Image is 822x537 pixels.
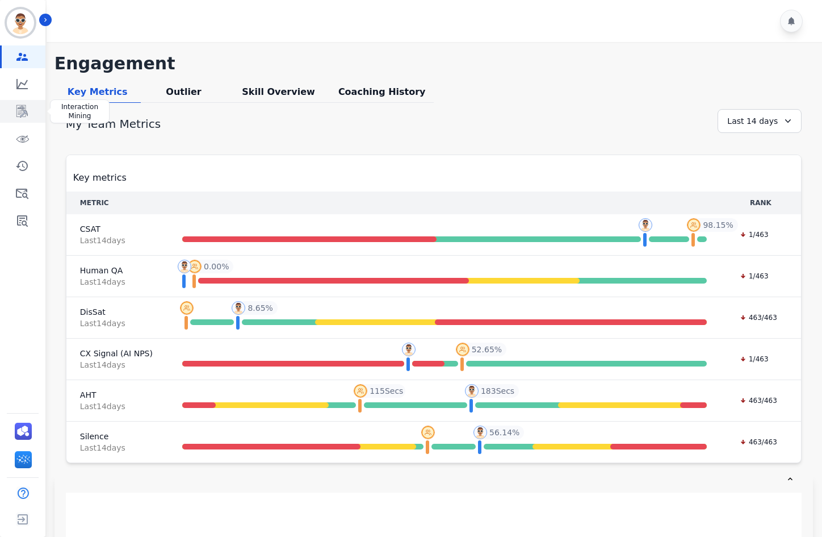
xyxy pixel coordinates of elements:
[370,385,403,397] span: 115 Secs
[66,116,161,132] h1: My Team Metrics
[472,344,502,355] span: 52.65 %
[734,312,783,323] div: 463/463
[80,223,153,235] span: CSAT
[402,343,416,356] img: profile-pic
[80,235,153,246] span: Last 14 day s
[703,219,733,231] span: 98.15 %
[734,270,774,282] div: 1/463
[178,260,191,273] img: profile-pic
[80,276,153,288] span: Last 14 day s
[489,427,519,438] span: 56.14 %
[421,426,435,439] img: profile-pic
[141,85,227,103] div: Outlier
[687,218,701,232] img: profile-pic
[54,85,141,103] div: Key Metrics
[80,389,153,401] span: AHT
[734,395,783,406] div: 463/463
[80,442,153,453] span: Last 14 day s
[718,109,802,133] div: Last 14 days
[330,85,434,103] div: Coaching History
[73,171,127,185] span: Key metrics
[456,343,469,356] img: profile-pic
[80,401,153,412] span: Last 14 day s
[7,9,34,36] img: Bordered avatar
[227,85,330,103] div: Skill Overview
[473,426,487,439] img: profile-pic
[188,260,202,273] img: profile-pic
[80,265,153,276] span: Human QA
[204,261,229,272] span: 0.00 %
[248,302,272,314] span: 8.65 %
[481,385,514,397] span: 183 Secs
[465,384,479,398] img: profile-pic
[734,353,774,365] div: 1/463
[80,306,153,318] span: DisSat
[54,53,813,74] h1: Engagement
[734,229,774,240] div: 1/463
[720,192,801,214] th: RANK
[66,192,166,214] th: METRIC
[80,359,153,371] span: Last 14 day s
[80,348,153,359] span: CX Signal (AI NPS)
[354,384,367,398] img: profile-pic
[639,218,652,232] img: profile-pic
[232,301,245,315] img: profile-pic
[180,301,194,315] img: profile-pic
[80,431,153,442] span: Silence
[80,318,153,329] span: Last 14 day s
[734,436,783,448] div: 463/463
